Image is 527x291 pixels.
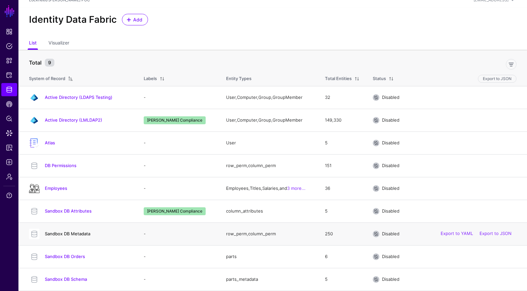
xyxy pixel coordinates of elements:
a: Dashboard [1,25,17,38]
a: Visualizer [48,37,69,50]
a: 3 more... [287,186,306,191]
span: Disabled [382,254,399,259]
div: System of Record [29,75,65,82]
td: 5 [318,268,366,291]
td: 6 [318,245,366,268]
span: Reports [6,144,13,151]
td: User [220,131,318,154]
a: Data Lens [1,127,17,140]
span: Policies [6,43,13,49]
td: 149,330 [318,109,366,131]
span: [PERSON_NAME] Compliance [144,116,206,124]
span: Support [6,192,13,199]
td: 151 [318,154,366,177]
td: User, Computer, Group, GroupMember [220,109,318,131]
a: Snippets [1,54,17,67]
span: Disabled [382,140,399,145]
a: Policies [1,40,17,53]
span: Add [132,16,143,23]
td: - [137,268,220,291]
span: Data Lens [6,130,13,136]
small: 9 [45,59,54,67]
a: Atlas [45,140,55,145]
a: Sandbox DB Orders [45,254,85,259]
a: Policy Lens [1,112,17,125]
td: row_perm, column_perm [220,154,318,177]
span: [PERSON_NAME] Compliance [144,207,206,215]
a: Add [122,14,148,25]
span: Disabled [382,163,399,168]
span: Logs [6,159,13,165]
a: Protected Systems [1,69,17,82]
td: 32 [318,86,366,109]
td: 250 [318,222,366,245]
a: Export to JSON [480,231,512,236]
img: svg+xml;base64,PHN2ZyB3aWR0aD0iNjQiIGhlaWdodD0iNjQiIHZpZXdCb3g9IjAgMCA2NCA2NCIgZmlsbD0ibm9uZSIgeG... [29,92,40,103]
td: - [137,131,220,154]
td: column_attributes [220,200,318,222]
a: Export to YAML [441,231,473,236]
div: Labels [144,75,157,82]
a: Employees [45,186,67,191]
span: Policy Lens [6,115,13,122]
a: Identity Data Fabric [1,83,17,96]
a: SGNL [4,4,15,18]
a: List [29,37,37,50]
a: Sandbox DB Metadata [45,231,90,236]
a: Admin [1,170,17,183]
button: Export to JSON [478,75,516,83]
td: User, Computer, Group, GroupMember [220,86,318,109]
td: row_perm, column_perm [220,222,318,245]
td: parts [220,245,318,268]
span: Identity Data Fabric [6,86,13,93]
span: Disabled [382,208,399,214]
td: - [137,222,220,245]
img: svg+xml;base64,PHN2ZyB3aWR0aD0iNTEyIiBoZWlnaHQ9IjUxMiIgdmlld0JveD0iMCAwIDUxMiA1MTIiIGZpbGw9Im5vbm... [29,183,40,194]
a: Sandbox DB Attributes [45,208,92,214]
td: parts_metadata [220,268,318,291]
a: CAEP Hub [1,98,17,111]
span: Disabled [382,117,399,123]
img: svg+xml;base64,PHN2ZyB3aWR0aD0iMjI1IiBoZWlnaHQ9IjIyNSIgdmlld0JveD0iMCAwIDIyNSAyMjUiIGZpbGw9Im5vbm... [29,138,40,148]
td: 5 [318,200,366,222]
a: Reports [1,141,17,154]
td: - [137,245,220,268]
strong: Total [29,59,42,66]
span: Snippets [6,57,13,64]
h2: Identity Data Fabric [29,14,117,25]
span: Entity Types [226,76,251,81]
span: Disabled [382,276,399,282]
td: 5 [318,131,366,154]
a: Sandbox DB Schema [45,276,87,282]
td: Employees, Titles, Salaries, and [220,177,318,200]
span: Protected Systems [6,72,13,78]
span: Disabled [382,95,399,100]
a: DB Permissions [45,163,76,168]
span: Disabled [382,186,399,191]
td: - [137,177,220,200]
td: - [137,86,220,109]
img: svg+xml;base64,PHN2ZyB3aWR0aD0iNjQiIGhlaWdodD0iNjQiIHZpZXdCb3g9IjAgMCA2NCA2NCIgZmlsbD0ibm9uZSIgeG... [29,115,40,126]
a: Active Directory (LDAPS Testing) [45,95,112,100]
td: 36 [318,177,366,200]
div: Total Entities [325,75,352,82]
span: Dashboard [6,28,13,35]
a: Active Directory (LMLDAP2) [45,117,102,123]
a: Logs [1,156,17,169]
span: CAEP Hub [6,101,13,107]
span: Disabled [382,231,399,236]
span: Admin [6,173,13,180]
div: Status [373,75,386,82]
td: - [137,154,220,177]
